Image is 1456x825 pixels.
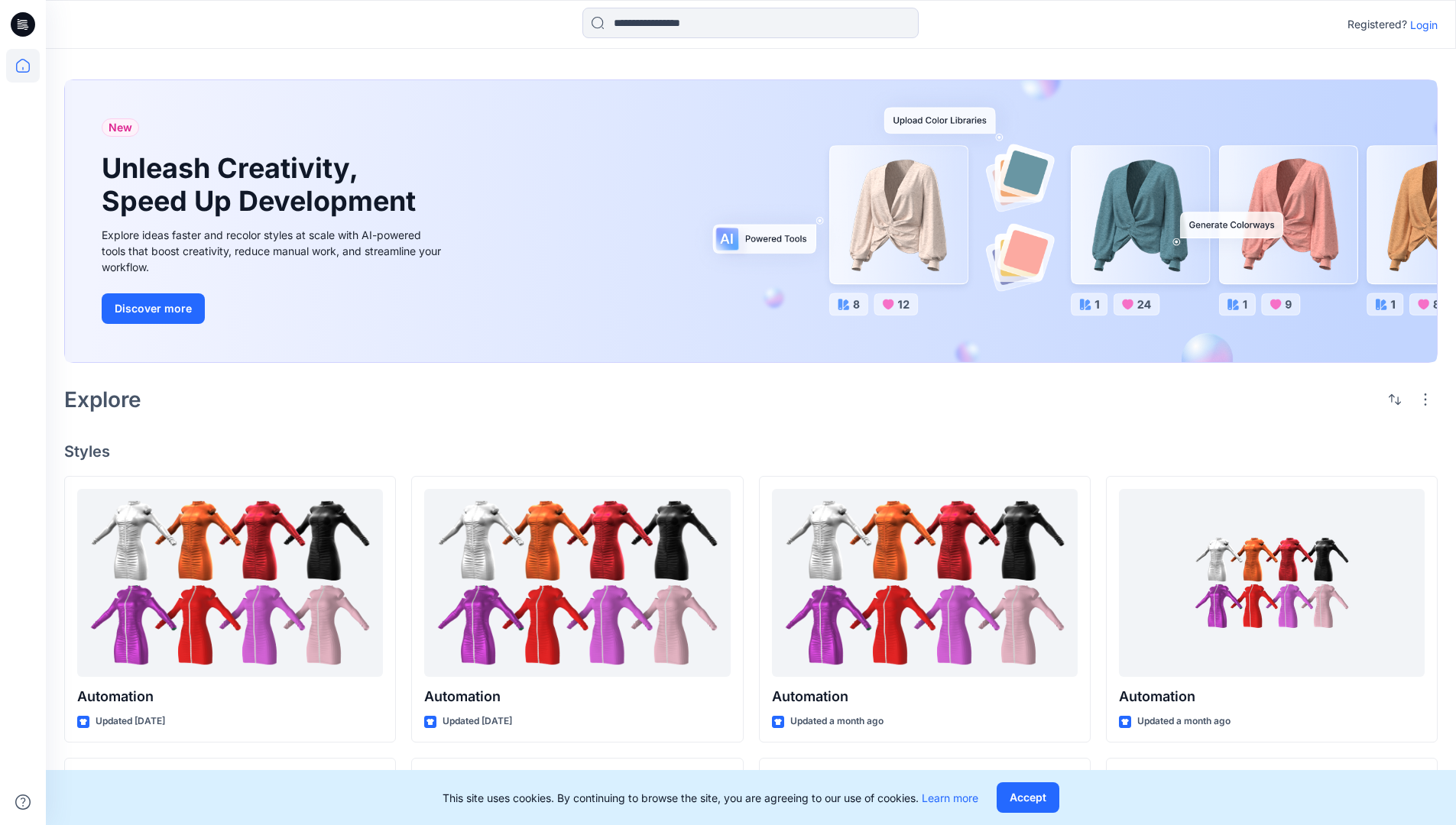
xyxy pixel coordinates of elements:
button: Accept [997,782,1059,813]
p: Login [1410,17,1438,33]
a: Automation [772,489,1078,678]
a: Automation [1119,489,1425,678]
p: Registered? [1347,15,1407,34]
p: Automation [77,686,383,707]
p: Updated a month ago [790,713,884,730]
a: Automation [77,489,383,678]
h2: Explore [64,387,141,412]
p: Automation [772,686,1078,707]
a: Learn more [922,791,978,804]
div: Explore ideas faster and recolor styles at scale with AI-powered tools that boost creativity, red... [102,227,446,275]
span: New [109,118,132,137]
p: Automation [1119,686,1425,707]
h1: Unleash Creativity, Speed Up Development [102,152,423,218]
p: Updated [DATE] [443,713,512,730]
p: This site uses cookies. By continuing to browse the site, you are agreeing to our use of cookies. [443,790,978,806]
p: Updated a month ago [1137,713,1231,730]
button: Discover more [102,293,205,324]
p: Automation [424,686,730,707]
a: Automation [424,489,730,678]
p: Updated [DATE] [96,713,165,730]
h4: Styles [64,442,1438,461]
a: Discover more [102,293,446,324]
